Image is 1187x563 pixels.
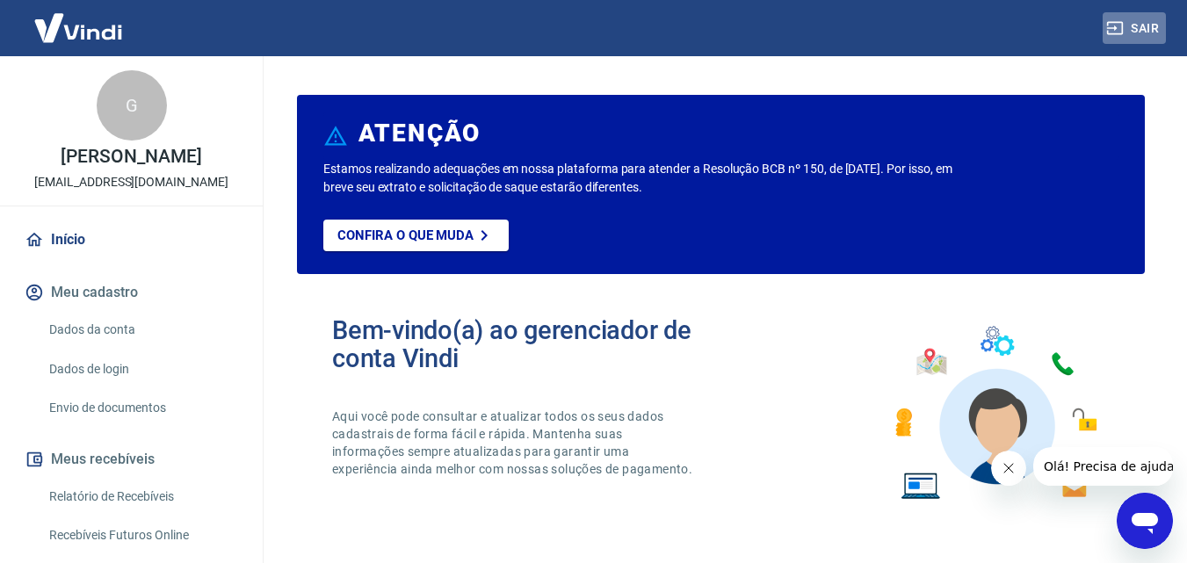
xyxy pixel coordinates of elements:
h2: Bem-vindo(a) ao gerenciador de conta Vindi [332,316,721,372]
p: [EMAIL_ADDRESS][DOMAIN_NAME] [34,173,228,191]
button: Sair [1103,12,1166,45]
div: G [97,70,167,141]
iframe: Cerrar mensaje [991,451,1026,486]
span: Olá! Precisa de ajuda? [11,12,148,26]
p: Confira o que muda [337,227,474,243]
p: [PERSON_NAME] [61,148,201,166]
iframe: Botón para iniciar la ventana de mensajería [1117,493,1173,549]
iframe: Mensaje de la compañía [1033,447,1173,486]
button: Meus recebíveis [21,440,242,479]
h6: ATENÇÃO [358,125,481,142]
a: Recebíveis Futuros Online [42,517,242,553]
a: Dados da conta [42,312,242,348]
a: Relatório de Recebíveis [42,479,242,515]
img: Vindi [21,1,135,54]
p: Aqui você pode consultar e atualizar todos os seus dados cadastrais de forma fácil e rápida. Mant... [332,408,696,478]
a: Confira o que muda [323,220,509,251]
button: Meu cadastro [21,273,242,312]
a: Dados de login [42,351,242,387]
img: Imagem de um avatar masculino com diversos icones exemplificando as funcionalidades do gerenciado... [879,316,1110,510]
a: Início [21,220,242,259]
a: Envio de documentos [42,390,242,426]
p: Estamos realizando adequações em nossa plataforma para atender a Resolução BCB nº 150, de [DATE].... [323,160,959,197]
